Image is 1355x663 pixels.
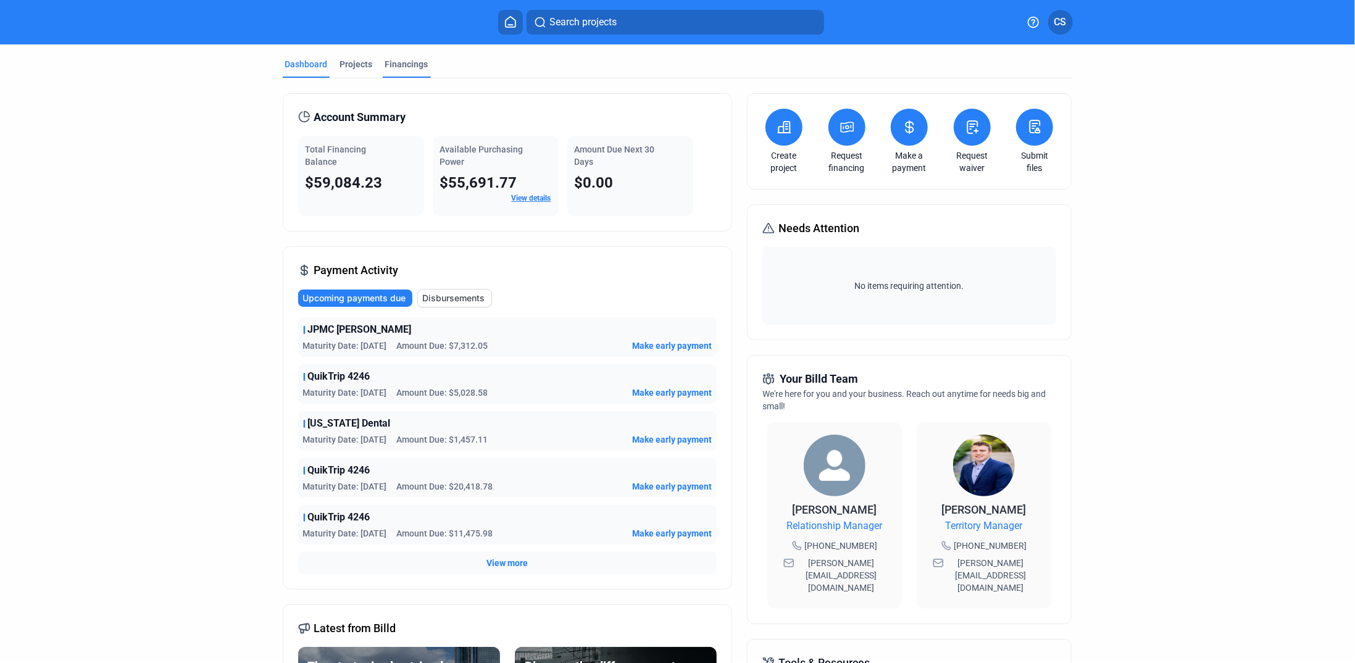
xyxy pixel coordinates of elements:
[778,220,859,237] span: Needs Attention
[1013,149,1056,174] a: Submit files
[303,480,387,493] span: Maturity Date: [DATE]
[767,280,1051,292] span: No items requiring attention.
[1048,10,1073,35] button: CS
[440,144,523,167] span: Available Purchasing Power
[303,340,387,352] span: Maturity Date: [DATE]
[551,10,848,35] button: Search projects
[793,503,877,516] span: [PERSON_NAME]
[306,174,383,191] span: $59,084.23
[953,435,1015,496] img: Territory Manager
[314,620,396,637] span: Latest from Billd
[303,386,387,399] span: Maturity Date: [DATE]
[385,58,428,70] div: Financings
[804,435,865,496] img: Relationship Manager
[1054,15,1067,30] span: CS
[804,540,877,552] span: [PHONE_NUMBER]
[954,540,1027,552] span: [PHONE_NUMBER]
[632,340,712,352] button: Make early payment
[314,109,406,126] span: Account Summary
[417,289,492,307] button: Disbursements
[575,144,655,167] span: Amount Due Next 30 Days
[632,527,712,540] button: Make early payment
[298,290,412,307] button: Upcoming payments due
[303,292,406,304] span: Upcoming payments due
[797,557,886,594] span: [PERSON_NAME][EMAIL_ADDRESS][DOMAIN_NAME]
[888,149,931,174] a: Make a payment
[283,13,331,31] img: Billd Company Logo
[340,58,373,70] div: Projects
[780,370,858,388] span: Your Billd Team
[308,416,391,431] span: [US_STATE] Dental
[632,386,712,399] button: Make early payment
[308,463,370,478] span: QuikTrip 4246
[574,15,641,30] span: Search projects
[486,557,528,569] button: View more
[951,149,994,174] a: Request waiver
[787,519,883,533] span: Relationship Manager
[440,174,517,191] span: $55,691.77
[314,262,399,279] span: Payment Activity
[308,369,370,384] span: QuikTrip 4246
[632,433,712,446] button: Make early payment
[285,58,328,70] div: Dashboard
[397,480,493,493] span: Amount Due: $20,418.78
[397,527,493,540] span: Amount Due: $11,475.98
[762,389,1046,411] span: We're here for you and your business. Reach out anytime for needs big and small!
[397,386,488,399] span: Amount Due: $5,028.58
[397,433,488,446] span: Amount Due: $1,457.11
[942,503,1027,516] span: [PERSON_NAME]
[308,322,412,337] span: JPMC [PERSON_NAME]
[306,144,367,167] span: Total Financing Balance
[632,480,712,493] button: Make early payment
[575,174,614,191] span: $0.00
[303,433,387,446] span: Maturity Date: [DATE]
[946,519,1023,533] span: Territory Manager
[512,194,551,202] a: View details
[762,149,806,174] a: Create project
[397,340,488,352] span: Amount Due: $7,312.05
[308,510,370,525] span: QuikTrip 4246
[946,557,1035,594] span: [PERSON_NAME][EMAIL_ADDRESS][DOMAIN_NAME]
[423,292,485,304] span: Disbursements
[303,527,387,540] span: Maturity Date: [DATE]
[825,149,869,174] a: Request financing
